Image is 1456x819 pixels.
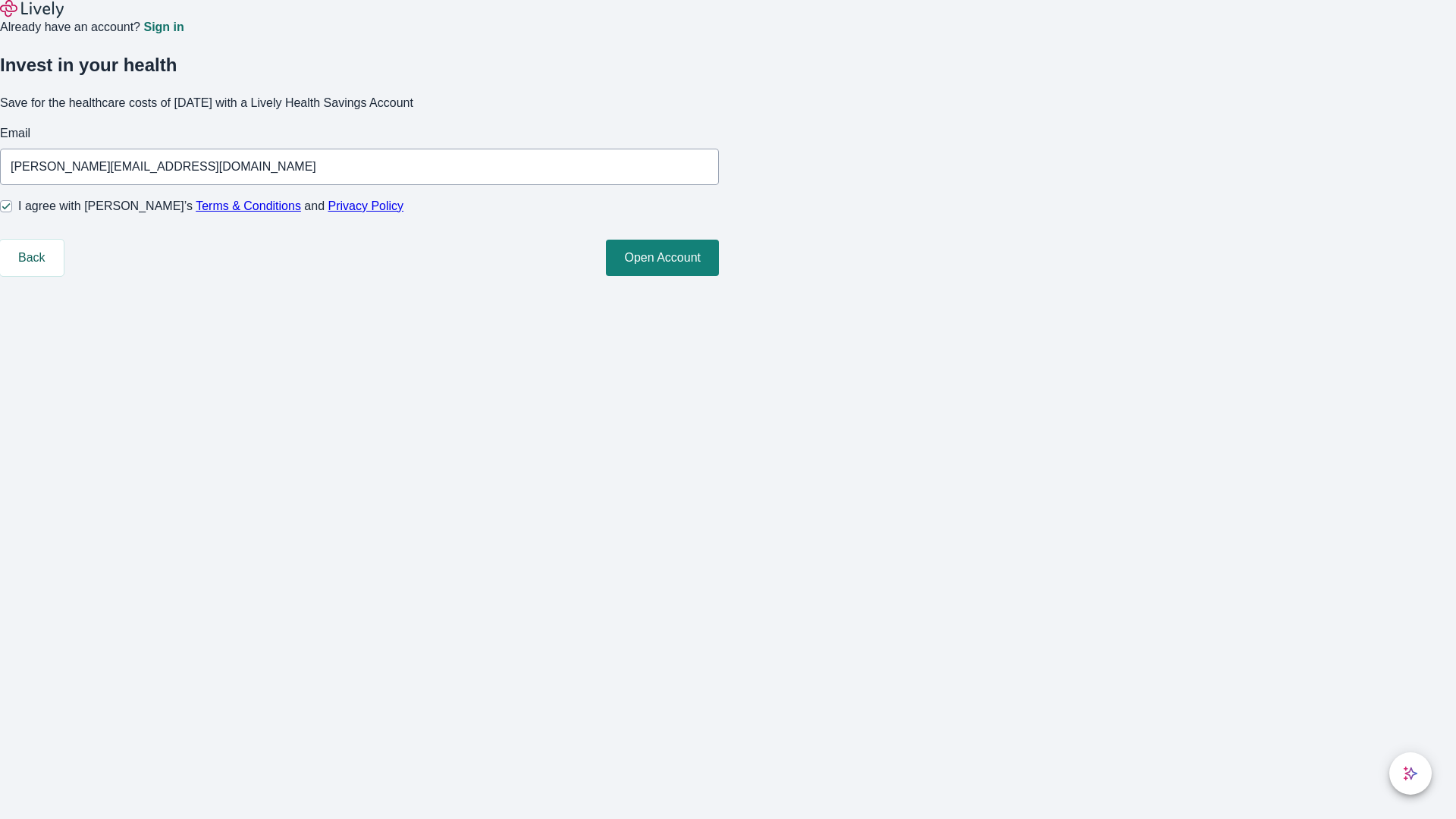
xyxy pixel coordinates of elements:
span: I agree with [PERSON_NAME]’s and [18,197,403,215]
button: Open Account [606,240,719,276]
a: Privacy Policy [328,199,404,212]
button: chat [1389,752,1432,795]
svg: Lively AI Assistant [1403,766,1418,781]
a: Terms & Conditions [196,199,301,212]
a: Sign in [143,21,184,33]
